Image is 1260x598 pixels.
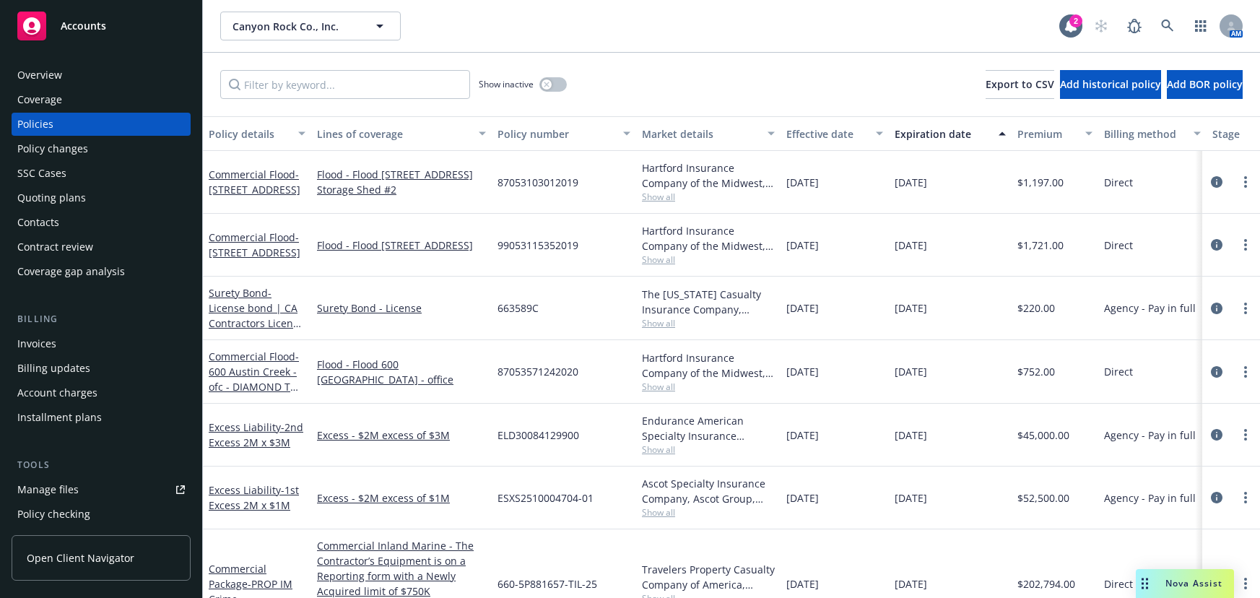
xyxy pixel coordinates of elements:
[1017,490,1069,506] span: $52,500.00
[220,12,401,40] button: Canyon Rock Co., Inc.
[895,576,927,591] span: [DATE]
[17,162,66,185] div: SSC Cases
[1165,577,1222,589] span: Nova Assist
[786,175,819,190] span: [DATE]
[209,126,290,142] div: Policy details
[12,332,191,355] a: Invoices
[786,576,819,591] span: [DATE]
[642,413,775,443] div: Endurance American Specialty Insurance Company, Sompo International, Amwins
[1017,428,1069,443] span: $45,000.00
[1104,126,1185,142] div: Billing method
[786,428,819,443] span: [DATE]
[1167,77,1243,91] span: Add BOR policy
[17,260,125,283] div: Coverage gap analysis
[1104,238,1133,253] span: Direct
[1060,70,1161,99] button: Add historical policy
[17,357,90,380] div: Billing updates
[1060,77,1161,91] span: Add historical policy
[17,478,79,501] div: Manage files
[1012,116,1098,151] button: Premium
[1237,489,1254,506] a: more
[209,420,303,449] a: Excess Liability
[781,116,889,151] button: Effective date
[1136,569,1234,598] button: Nova Assist
[642,126,759,142] div: Market details
[642,562,775,592] div: Travelers Property Casualty Company of America, Travelers Insurance
[17,332,56,355] div: Invoices
[317,238,486,253] a: Flood - Flood [STREET_ADDRESS]
[642,381,775,393] span: Show all
[1237,173,1254,191] a: more
[1120,12,1149,40] a: Report a Bug
[895,364,927,379] span: [DATE]
[12,64,191,87] a: Overview
[1104,428,1196,443] span: Agency - Pay in full
[12,458,191,472] div: Tools
[209,350,299,424] span: - 600 Austin Creek - ofc - DIAMOND T NATURAL RESOURCES
[786,300,819,316] span: [DATE]
[1104,576,1133,591] span: Direct
[786,364,819,379] span: [DATE]
[12,88,191,111] a: Coverage
[1186,12,1215,40] a: Switch app
[209,286,304,345] a: Surety Bond
[986,77,1054,91] span: Export to CSV
[209,350,299,424] a: Commercial Flood
[642,350,775,381] div: Hartford Insurance Company of the Midwest, Hartford Insurance Group
[12,381,191,404] a: Account charges
[889,116,1012,151] button: Expiration date
[17,113,53,136] div: Policies
[12,211,191,234] a: Contacts
[12,113,191,136] a: Policies
[1017,238,1064,253] span: $1,721.00
[1208,489,1225,506] a: circleInformation
[12,406,191,429] a: Installment plans
[1087,12,1116,40] a: Start snowing
[17,211,59,234] div: Contacts
[17,88,62,111] div: Coverage
[895,490,927,506] span: [DATE]
[17,186,86,209] div: Quoting plans
[12,162,191,185] a: SSC Cases
[1069,14,1082,27] div: 2
[209,168,300,196] a: Commercial Flood
[317,428,486,443] a: Excess - $2M excess of $3M
[12,357,191,380] a: Billing updates
[17,406,102,429] div: Installment plans
[12,6,191,46] a: Accounts
[12,312,191,326] div: Billing
[895,126,990,142] div: Expiration date
[1208,173,1225,191] a: circleInformation
[220,70,470,99] input: Filter by keyword...
[786,126,867,142] div: Effective date
[27,550,134,565] span: Open Client Navigator
[317,167,486,197] a: Flood - Flood [STREET_ADDRESS] Storage Shed #2
[498,428,579,443] span: ELD30084129900
[1104,300,1196,316] span: Agency - Pay in full
[642,253,775,266] span: Show all
[498,175,578,190] span: 87053103012019
[498,364,578,379] span: 87053571242020
[986,70,1054,99] button: Export to CSV
[203,116,311,151] button: Policy details
[786,490,819,506] span: [DATE]
[1237,426,1254,443] a: more
[895,175,927,190] span: [DATE]
[1104,175,1133,190] span: Direct
[1017,175,1064,190] span: $1,197.00
[498,126,614,142] div: Policy number
[1208,363,1225,381] a: circleInformation
[1208,426,1225,443] a: circleInformation
[1017,126,1077,142] div: Premium
[642,223,775,253] div: Hartford Insurance Company of the Midwest, Hartford Insurance Group
[1237,575,1254,592] a: more
[317,300,486,316] a: Surety Bond - License
[1136,569,1154,598] div: Drag to move
[1237,300,1254,317] a: more
[492,116,636,151] button: Policy number
[498,238,578,253] span: 99053115352019
[642,443,775,456] span: Show all
[895,238,927,253] span: [DATE]
[17,137,88,160] div: Policy changes
[642,160,775,191] div: Hartford Insurance Company of the Midwest, Hartford Insurance Group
